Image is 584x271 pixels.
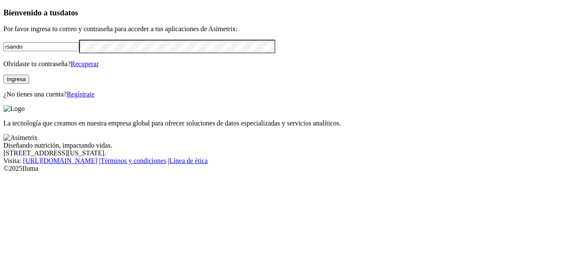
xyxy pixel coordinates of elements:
a: Recuperar [71,60,99,67]
p: Por favor ingresa tu correo y contraseña para acceder a tus aplicaciones de Asimetrix: [3,25,581,33]
a: Línea de ética [169,157,208,164]
button: Ingresa [3,75,29,84]
img: Asimetrix [3,134,38,142]
p: Olvidaste tu contraseña? [3,60,581,68]
a: Términos y condiciones [100,157,166,164]
div: Visita : | | [3,157,581,165]
p: La tecnología que creamos en nuestra empresa global para ofrecer soluciones de datos especializad... [3,119,581,127]
input: Tu correo [3,42,79,51]
p: ¿No tienes una cuenta? [3,90,581,98]
a: Regístrate [67,90,94,98]
a: [URL][DOMAIN_NAME] [23,157,97,164]
div: Diseñando nutrición, impactando vidas. [3,142,581,149]
span: datos [60,8,78,17]
div: © 2025 Iluma [3,165,581,172]
h3: Bienvenido a tus [3,8,581,17]
div: [STREET_ADDRESS][US_STATE]. [3,149,581,157]
img: Logo [3,105,25,113]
